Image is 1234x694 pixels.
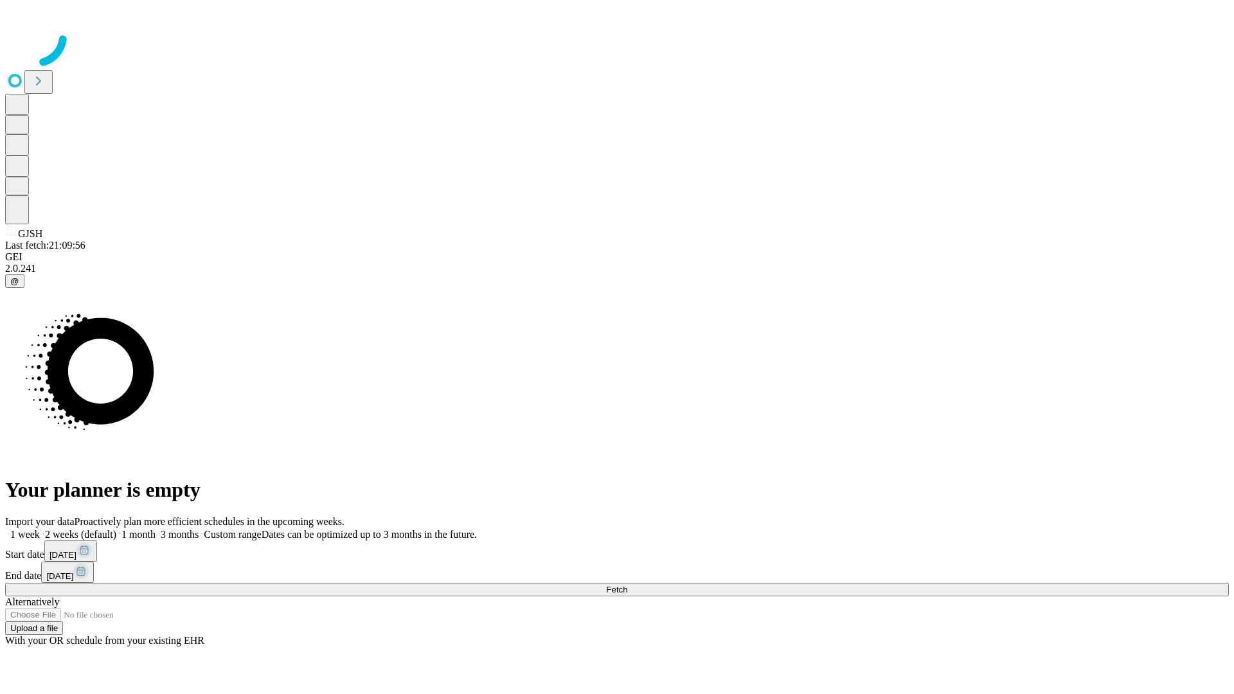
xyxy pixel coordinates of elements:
[41,562,94,583] button: [DATE]
[10,276,19,286] span: @
[5,621,63,635] button: Upload a file
[5,274,24,288] button: @
[10,529,40,540] span: 1 week
[5,635,204,646] span: With your OR schedule from your existing EHR
[5,540,1229,562] div: Start date
[46,571,73,581] span: [DATE]
[204,529,261,540] span: Custom range
[49,550,76,560] span: [DATE]
[5,240,85,251] span: Last fetch: 21:09:56
[606,585,627,594] span: Fetch
[75,516,344,527] span: Proactively plan more efficient schedules in the upcoming weeks.
[44,540,97,562] button: [DATE]
[121,529,156,540] span: 1 month
[5,251,1229,263] div: GEI
[262,529,477,540] span: Dates can be optimized up to 3 months in the future.
[5,478,1229,502] h1: Your planner is empty
[5,263,1229,274] div: 2.0.241
[5,583,1229,596] button: Fetch
[161,529,199,540] span: 3 months
[5,562,1229,583] div: End date
[5,596,59,607] span: Alternatively
[18,228,42,239] span: GJSH
[5,516,75,527] span: Import your data
[45,529,116,540] span: 2 weeks (default)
